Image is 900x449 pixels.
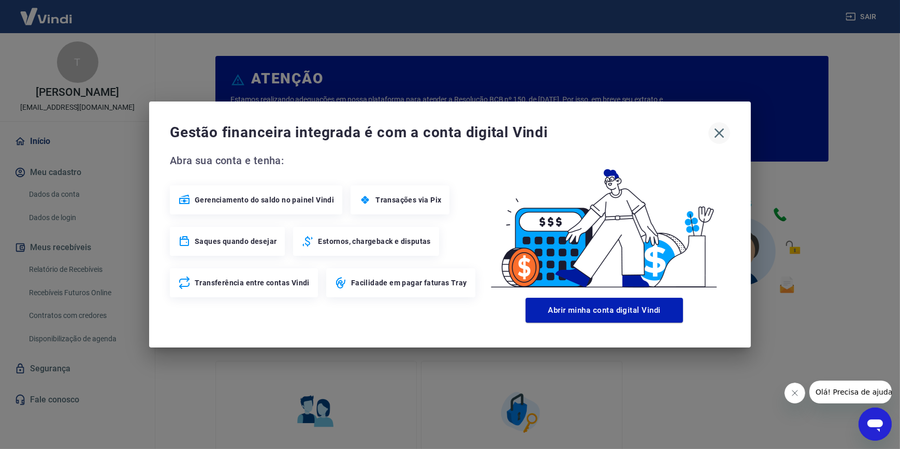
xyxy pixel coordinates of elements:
iframe: Fechar mensagem [785,383,805,403]
span: Saques quando desejar [195,236,277,247]
span: Gestão financeira integrada é com a conta digital Vindi [170,122,708,143]
span: Abra sua conta e tenha: [170,152,478,169]
span: Transferência entre contas Vindi [195,278,310,288]
iframe: Mensagem da empresa [809,381,892,403]
span: Olá! Precisa de ajuda? [6,7,87,16]
button: Abrir minha conta digital Vindi [526,298,683,323]
img: Good Billing [478,152,730,294]
span: Transações via Pix [375,195,441,205]
iframe: Botão para abrir a janela de mensagens [859,408,892,441]
span: Facilidade em pagar faturas Tray [351,278,467,288]
span: Estornos, chargeback e disputas [318,236,430,247]
span: Gerenciamento do saldo no painel Vindi [195,195,334,205]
